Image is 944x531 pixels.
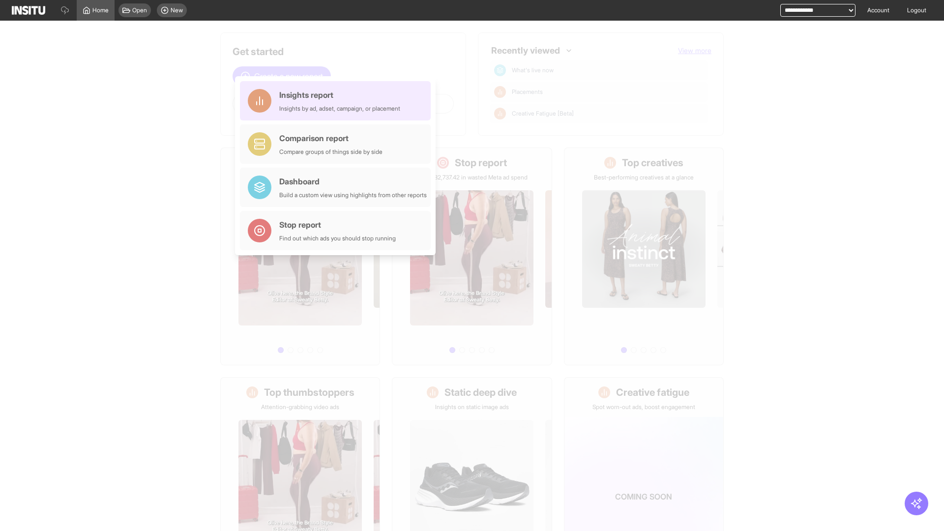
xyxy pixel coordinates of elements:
[279,235,396,242] div: Find out which ads you should stop running
[12,6,45,15] img: Logo
[279,148,383,156] div: Compare groups of things side by side
[279,132,383,144] div: Comparison report
[279,89,400,101] div: Insights report
[171,6,183,14] span: New
[279,105,400,113] div: Insights by ad, adset, campaign, or placement
[279,219,396,231] div: Stop report
[279,176,427,187] div: Dashboard
[279,191,427,199] div: Build a custom view using highlights from other reports
[92,6,109,14] span: Home
[132,6,147,14] span: Open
